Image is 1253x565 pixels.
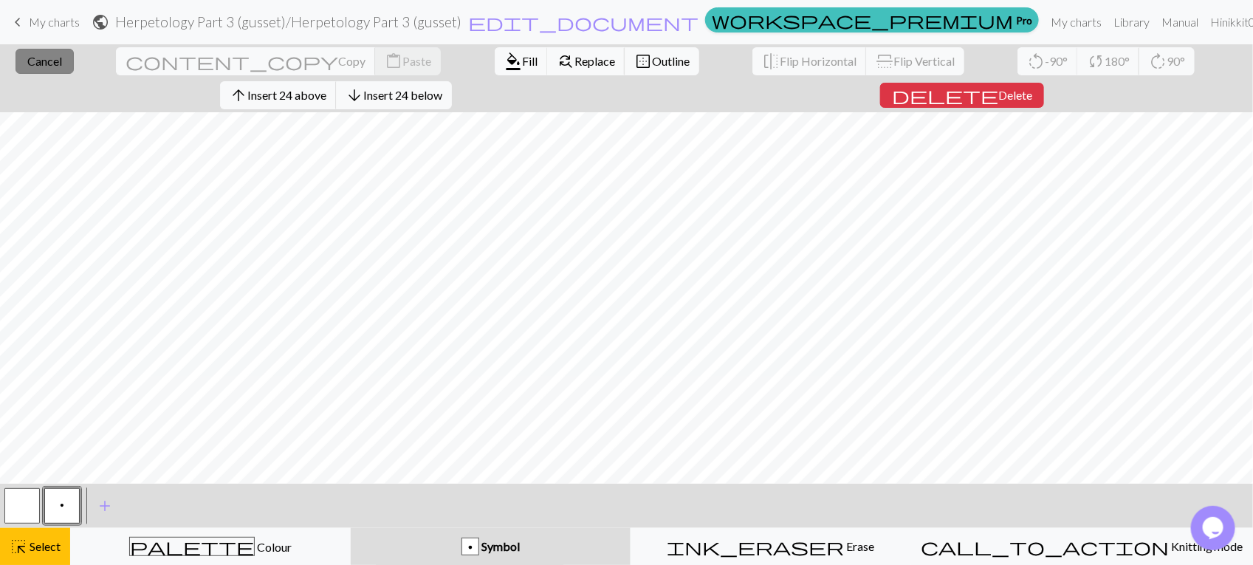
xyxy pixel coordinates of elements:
[1087,51,1105,72] span: sync
[574,54,615,68] span: Replace
[712,10,1013,30] span: workspace_premium
[762,51,780,72] span: flip
[1156,7,1204,37] a: Manual
[60,499,64,511] span: Purl
[336,81,452,109] button: Insert 24 below
[547,47,625,75] button: Replace
[1191,506,1238,550] iframe: chat widget
[10,536,27,557] span: highlight_alt
[70,528,351,565] button: Colour
[1139,47,1195,75] button: 90°
[1045,7,1108,37] a: My charts
[522,54,538,68] span: Fill
[921,536,1169,557] span: call_to_action
[130,536,254,557] span: palette
[468,12,698,32] span: edit_document
[247,88,326,102] span: Insert 24 above
[1149,51,1167,72] span: rotate_right
[1077,47,1140,75] button: 180°
[338,54,365,68] span: Copy
[892,85,998,106] span: delete
[126,51,338,72] span: content_copy
[220,81,337,109] button: Insert 24 above
[9,12,27,32] span: keyboard_arrow_left
[346,85,363,106] span: arrow_downward
[893,54,955,68] span: Flip Vertical
[652,54,690,68] span: Outline
[230,85,247,106] span: arrow_upward
[16,49,74,74] button: Cancel
[998,88,1032,102] span: Delete
[557,51,574,72] span: find_replace
[1017,47,1078,75] button: -90°
[780,54,856,68] span: Flip Horizontal
[866,47,964,75] button: Flip Vertical
[1169,539,1243,553] span: Knitting mode
[479,539,520,553] span: Symbol
[96,496,114,516] span: add
[29,15,80,29] span: My charts
[705,7,1039,32] a: Pro
[752,47,867,75] button: Flip Horizontal
[351,528,631,565] button: p Symbol
[1027,51,1045,72] span: rotate_left
[1167,54,1185,68] span: 90°
[27,539,61,553] span: Select
[874,52,895,70] span: flip
[844,539,874,553] span: Erase
[1108,7,1156,37] a: Library
[495,47,548,75] button: Fill
[880,83,1044,108] button: Delete
[504,51,522,72] span: format_color_fill
[462,538,478,556] div: p
[625,47,699,75] button: Outline
[634,51,652,72] span: border_outer
[116,47,376,75] button: Copy
[667,536,844,557] span: ink_eraser
[631,528,911,565] button: Erase
[911,528,1253,565] button: Knitting mode
[255,540,292,554] span: Colour
[44,488,80,524] button: p
[115,13,461,30] h2: Herpetology Part 3 (gusset) / Herpetology Part 3 (gusset)
[9,10,80,35] a: My charts
[1045,54,1068,68] span: -90°
[1105,54,1130,68] span: 180°
[92,12,109,32] span: public
[27,54,62,68] span: Cancel
[363,88,442,102] span: Insert 24 below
